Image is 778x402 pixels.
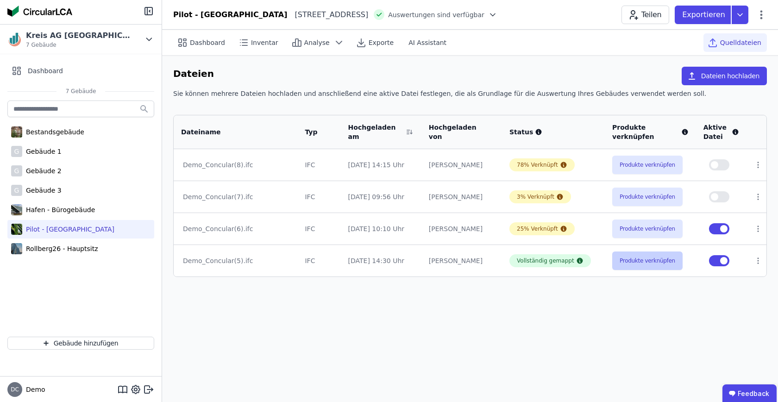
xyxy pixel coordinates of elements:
[369,38,394,47] span: Exporte
[26,41,132,49] span: 7 Gebäude
[11,222,22,237] img: Pilot - Green Building
[388,10,484,19] span: Auswertungen sind verfügbar
[22,205,95,214] div: Hafen - Bürogebäude
[26,30,132,41] div: Kreis AG [GEOGRAPHIC_DATA]
[682,9,727,20] p: Exportieren
[11,165,22,176] div: G
[612,188,683,206] button: Produkte verknüpfen
[612,156,683,174] button: Produkte verknüpfen
[183,256,288,265] div: Demo_Concular(5).ifc
[183,160,288,170] div: Demo_Concular(8).ifc
[22,244,98,253] div: Rollberg26 - Hauptsitz
[517,225,558,232] div: 25% Verknüpft
[7,337,154,350] button: Gebäude hinzufügen
[11,146,22,157] div: G
[612,251,683,270] button: Produkte verknüpfen
[348,256,414,265] div: [DATE] 14:30 Uhr
[612,123,689,141] div: Produkte verknüpfen
[22,166,62,176] div: Gebäude 2
[304,38,330,47] span: Analyse
[348,160,414,170] div: [DATE] 14:15 Uhr
[7,32,22,47] img: Kreis AG Germany
[11,241,22,256] img: Rollberg26 - Hauptsitz
[22,186,62,195] div: Gebäude 3
[251,38,278,47] span: Inventar
[305,192,333,201] div: IFC
[429,256,495,265] div: [PERSON_NAME]
[183,192,288,201] div: Demo_Concular(7).ifc
[429,160,495,170] div: [PERSON_NAME]
[11,387,19,392] span: DC
[22,385,45,394] span: Demo
[173,89,767,106] div: Sie können mehrere Dateien hochladen und anschließend eine aktive Datei festlegen, die als Grundl...
[173,9,288,20] div: Pilot - [GEOGRAPHIC_DATA]
[429,192,495,201] div: [PERSON_NAME]
[621,6,669,24] button: Teilen
[305,256,333,265] div: IFC
[22,225,114,234] div: Pilot - [GEOGRAPHIC_DATA]
[181,127,278,137] div: Dateiname
[173,67,214,82] h6: Dateien
[305,127,322,137] div: Typ
[429,123,483,141] div: Hochgeladen von
[11,185,22,196] div: G
[348,192,414,201] div: [DATE] 09:56 Uhr
[56,88,106,95] span: 7 Gebäude
[703,123,739,141] div: Aktive Datei
[22,147,62,156] div: Gebäude 1
[408,38,446,47] span: AI Assistant
[517,257,574,264] div: Vollständig gemappt
[509,127,597,137] div: Status
[305,224,333,233] div: IFC
[305,160,333,170] div: IFC
[720,38,761,47] span: Quelldateien
[22,127,84,137] div: Bestandsgebäude
[288,9,369,20] div: [STREET_ADDRESS]
[682,67,767,85] button: Dateien hochladen
[190,38,225,47] span: Dashboard
[11,202,22,217] img: Hafen - Bürogebäude
[348,123,403,141] div: Hochgeladen am
[612,220,683,238] button: Produkte verknüpfen
[28,66,63,75] span: Dashboard
[348,224,414,233] div: [DATE] 10:10 Uhr
[429,224,495,233] div: [PERSON_NAME]
[7,6,72,17] img: Concular
[517,161,558,169] div: 78% Verknüpft
[11,125,22,139] img: Bestandsgebäude
[183,224,288,233] div: Demo_Concular(6).ifc
[517,193,554,201] div: 3% Verknüpft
